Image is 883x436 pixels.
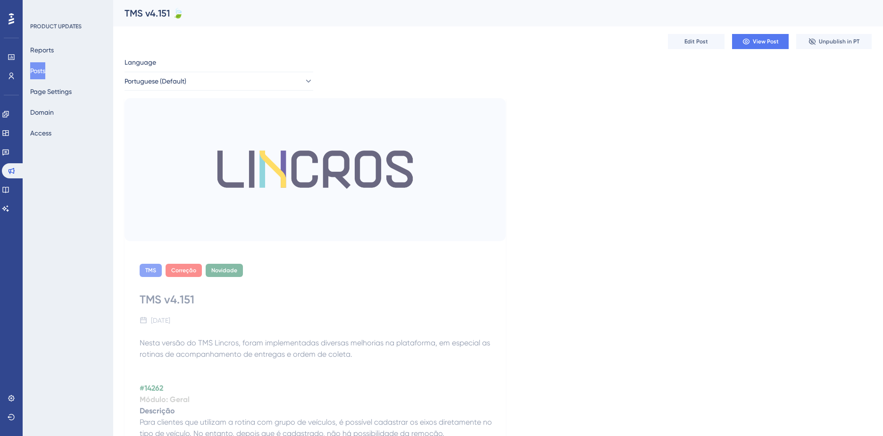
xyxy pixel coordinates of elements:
button: View Post [732,34,789,49]
button: Domain [30,104,54,121]
button: Portuguese (Default) [125,72,313,91]
div: Correção [166,264,202,277]
div: TMS [140,264,162,277]
div: Novidade [206,264,243,277]
div: TMS v4.151 🍃 [125,7,848,20]
button: Edit Post [668,34,725,49]
div: PRODUCT UPDATES [30,23,82,30]
span: Language [125,57,156,68]
div: TMS v4.151 [140,292,491,307]
span: Nesta versão do TMS Lincros, foram implementadas diversas melhorias na plataforma, em especial as... [140,338,492,359]
strong: Módulo: Geral [140,395,190,404]
span: Portuguese (Default) [125,75,186,87]
span: Unpublish in PT [819,38,859,45]
button: Unpublish in PT [796,34,872,49]
strong: Descrição [140,406,175,415]
strong: #14262 [140,384,163,393]
span: View Post [753,38,779,45]
div: [DATE] [151,315,170,326]
button: Posts [30,62,45,79]
button: Access [30,125,51,142]
img: file-1737635988097.png [125,98,506,241]
button: Page Settings [30,83,72,100]
button: Reports [30,42,54,59]
span: Edit Post [684,38,708,45]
